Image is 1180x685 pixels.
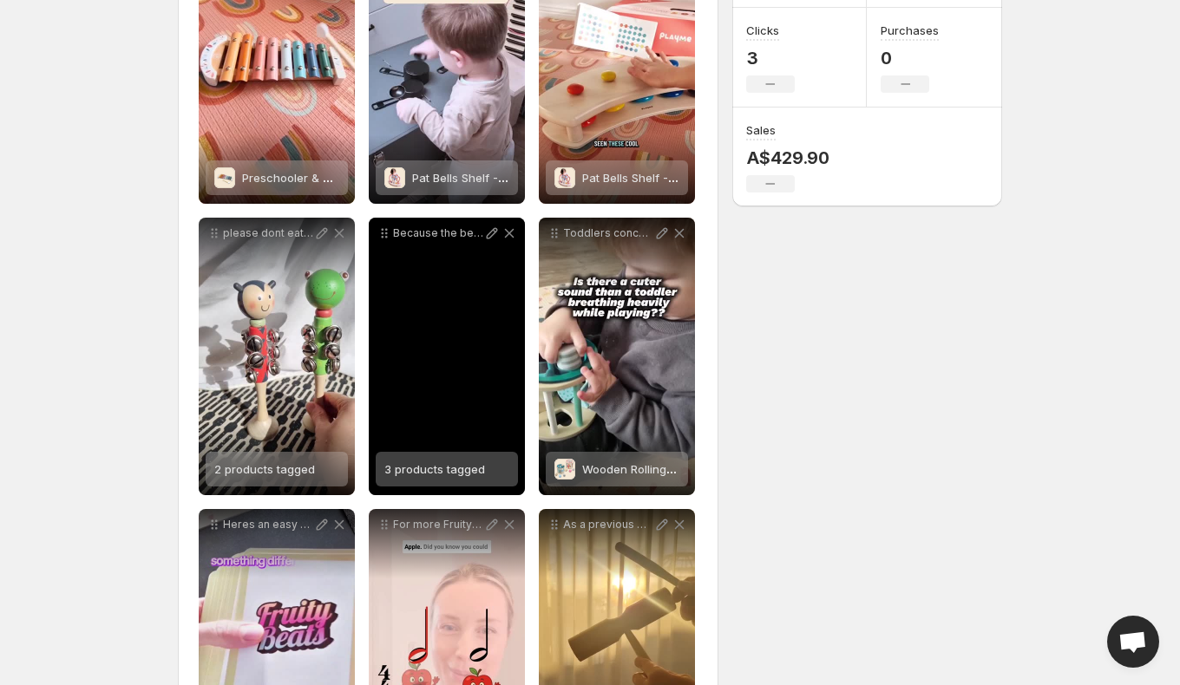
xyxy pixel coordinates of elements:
[746,121,776,139] h3: Sales
[539,218,695,495] div: Toddlers concentrating during play with loud breathing is the absolute cutest sound ever toddlers...
[563,226,653,240] p: Toddlers concentrating during play with loud breathing is the absolute cutest sound ever toddlers...
[881,22,939,39] h3: Purchases
[746,22,779,39] h3: Clicks
[242,171,521,185] span: Preschooler & Kindy Kids Xylophone (Glockenspiel)
[384,167,405,188] img: Pat Bells Shelf - 5 Piece Set
[412,171,563,185] span: Pat Bells Shelf - 5 Piece Set
[582,462,741,476] span: Wooden Rolling Shape Sorter
[384,462,485,476] span: 3 products tagged
[223,226,313,240] p: please dont eat - although if you did at least theyre painted in non-toxic colours These new Jing...
[554,167,575,188] img: Pat Bells Shelf - 5 Piece Set
[554,459,575,479] img: Wooden Rolling Shape Sorter
[223,518,313,532] p: Heres an easy way to learn music rhythms even as young as [DEMOGRAPHIC_DATA] Introducing Fruity B...
[746,48,795,68] p: 3
[393,226,483,240] p: Because the beauty of music play Its not about doing it right - its about those moments where the...
[881,48,939,68] p: 0
[214,462,315,476] span: 2 products tagged
[214,167,235,188] img: Preschooler & Kindy Kids Xylophone (Glockenspiel)
[582,171,733,185] span: Pat Bells Shelf - 5 Piece Set
[393,518,483,532] p: For more Fruity Beats comment Fruits
[563,518,653,532] p: As a previous music school owner and strong proponent of sustainability we are excited to offer t...
[369,218,525,495] div: Because the beauty of music play Its not about doing it right - its about those moments where the...
[746,147,829,168] p: A$429.90
[1107,616,1159,668] div: Open chat
[199,218,355,495] div: please dont eat - although if you did at least theyre painted in non-toxic colours These new Jing...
